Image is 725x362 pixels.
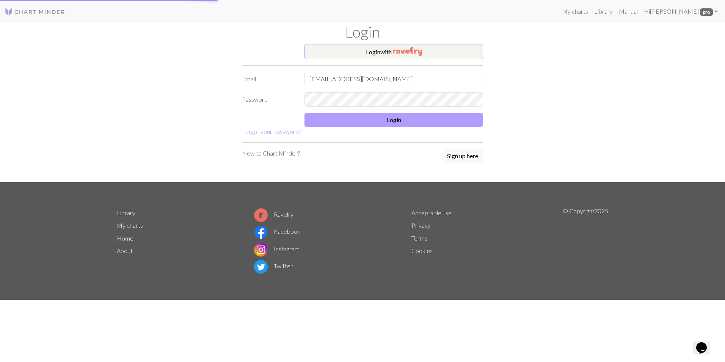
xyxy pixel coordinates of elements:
[117,222,143,229] a: My charts
[304,113,483,127] button: Login
[411,209,452,216] a: Acceptable use
[237,92,300,107] label: Password
[693,332,717,354] iframe: chat widget
[411,247,433,254] a: Cookies
[591,4,616,19] a: Library
[254,225,268,239] img: Facebook logo
[117,247,133,254] a: About
[242,128,301,135] a: Forgot your password?
[112,23,613,41] h1: Login
[5,7,65,16] img: Logo
[641,4,720,19] a: Hi[PERSON_NAME] pro
[442,149,483,164] a: Sign up here
[411,222,431,229] a: Privacy
[242,149,300,158] p: New to Chart Minder?
[254,245,300,252] a: Instagram
[411,235,427,242] a: Terms
[700,8,713,16] span: pro
[393,47,422,56] img: Ravelry
[254,262,293,269] a: Twitter
[237,72,300,86] label: Email
[616,4,641,19] a: Manual
[254,228,300,235] a: Facebook
[254,243,268,257] img: Instagram logo
[559,4,591,19] a: My charts
[563,206,608,275] p: © Copyright 2025
[254,211,293,218] a: Ravelry
[254,260,268,274] img: Twitter logo
[442,149,483,163] button: Sign up here
[117,235,133,242] a: Home
[254,208,268,222] img: Ravelry logo
[304,44,483,59] button: Loginwith
[117,209,135,216] a: Library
